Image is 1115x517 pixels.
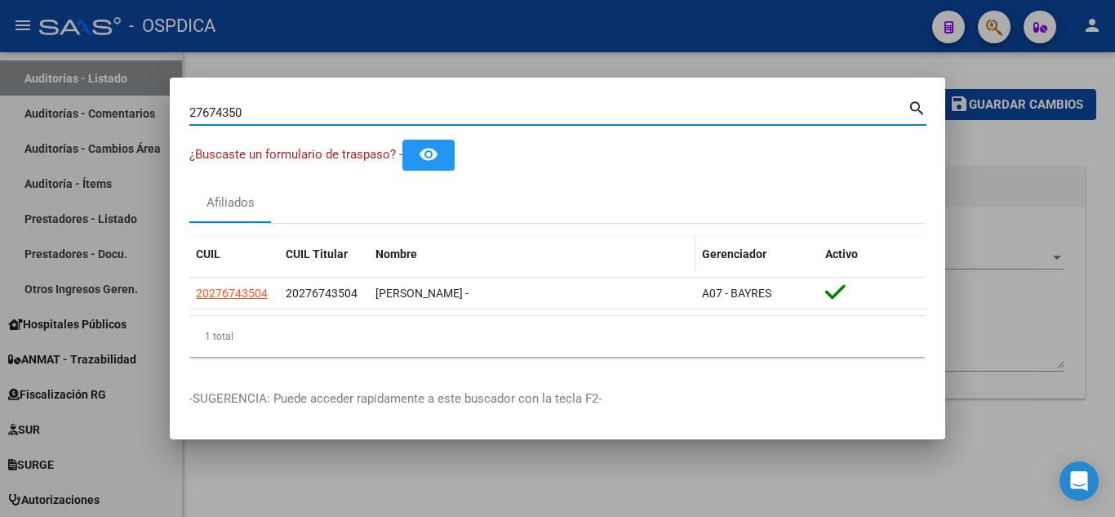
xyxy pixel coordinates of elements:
span: 20276743504 [286,287,358,300]
datatable-header-cell: CUIL [189,237,279,272]
span: A07 - BAYRES [702,287,771,300]
span: Nombre [375,247,417,261]
div: Open Intercom Messenger [1059,461,1099,501]
span: CUIL Titular [286,247,348,261]
span: CUIL [196,247,220,261]
p: -SUGERENCIA: Puede acceder rapidamente a este buscador con la tecla F2- [189,390,926,408]
span: ¿Buscaste un formulario de traspaso? - [189,147,402,162]
mat-icon: search [908,97,926,117]
div: 1 total [189,316,926,357]
datatable-header-cell: Activo [819,237,926,272]
span: Activo [825,247,858,261]
div: Afiliados [207,194,255,212]
datatable-header-cell: Nombre [369,237,695,272]
datatable-header-cell: CUIL Titular [279,237,369,272]
datatable-header-cell: Gerenciador [695,237,819,272]
span: Gerenciador [702,247,766,261]
mat-icon: remove_red_eye [419,145,438,164]
span: 20276743504 [196,287,268,300]
div: [PERSON_NAME] - [375,284,689,303]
